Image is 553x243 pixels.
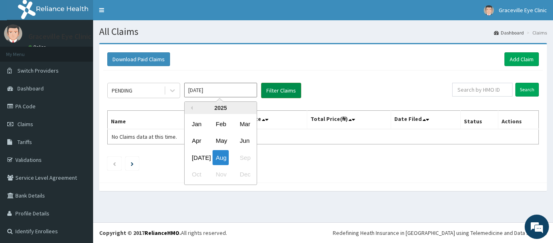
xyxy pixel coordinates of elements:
footer: All rights reserved. [93,222,553,243]
a: Add Claim [504,52,539,66]
th: Total Price(₦) [307,111,391,129]
img: User Image [484,5,494,15]
input: Search by HMO ID [452,83,513,97]
div: Choose July 2025 [189,150,205,165]
span: No Claims data at this time. [112,133,177,140]
a: Next page [131,160,134,167]
th: Date Filed [391,111,461,129]
button: Filter Claims [261,83,301,98]
button: Previous Year [189,106,193,110]
li: Claims [525,29,547,36]
strong: Copyright © 2017 . [99,229,181,237]
div: PENDING [112,86,132,95]
a: Previous page [113,160,116,167]
a: Online [28,44,48,50]
button: Download Paid Claims [107,52,170,66]
p: Graceville Eye Clinic [28,33,91,40]
th: Status [461,111,498,129]
span: Switch Providers [17,67,59,74]
span: Dashboard [17,85,44,92]
div: Choose May 2025 [213,133,229,148]
span: Graceville Eye Clinic [499,6,547,14]
input: Select Month and Year [184,83,257,97]
a: Dashboard [494,29,524,36]
div: Choose August 2025 [213,150,229,165]
div: month 2025-08 [185,116,257,183]
h1: All Claims [99,26,547,37]
img: User Image [4,24,22,43]
th: Actions [498,111,538,129]
span: Claims [17,120,33,128]
th: Name [108,111,216,129]
div: Redefining Heath Insurance in [GEOGRAPHIC_DATA] using Telemedicine and Data Science! [333,229,547,237]
div: Choose March 2025 [236,116,253,131]
span: Tariffs [17,138,32,146]
div: Choose April 2025 [189,133,205,148]
a: RelianceHMO [145,229,179,237]
div: 2025 [185,102,257,114]
input: Search [515,83,539,97]
div: Choose February 2025 [213,116,229,131]
div: Choose June 2025 [236,133,253,148]
div: Choose January 2025 [189,116,205,131]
